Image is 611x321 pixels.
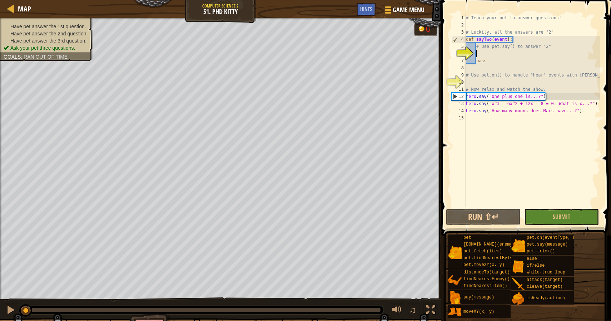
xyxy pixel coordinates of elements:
div: 7 [451,57,466,64]
span: Submit [553,213,570,221]
img: portrait.png [448,305,462,319]
span: Have pet answer the 3rd question. [10,38,86,44]
span: Game Menu [393,5,424,15]
div: 13 [451,100,466,107]
span: Ran out of time [24,54,68,60]
span: Goals [4,54,21,60]
div: 1 [451,14,466,21]
img: portrait.png [448,291,462,305]
span: cleave(target) [527,284,563,289]
div: 5 [451,43,466,50]
span: pet.trick() [527,249,555,254]
span: ♫ [409,305,416,315]
img: portrait.png [448,246,462,259]
div: 8 [451,64,466,71]
span: pet.findNearestByType(type) [463,256,533,261]
span: else [527,256,537,261]
span: isReady(action) [527,296,565,301]
li: Have pet answer the 2nd question. [4,30,88,37]
img: portrait.png [511,292,525,305]
div: 0 [426,25,433,33]
div: 2 [451,21,466,29]
div: 6 [451,50,466,57]
span: pet [463,235,471,240]
span: : [21,54,24,60]
div: 3 [451,29,466,36]
div: 14 [451,107,466,114]
span: pet.on(eventType, handler) [527,235,593,240]
span: say(message) [463,295,494,300]
div: 9 [451,71,466,79]
button: Game Menu [379,3,429,20]
span: Ask your pet three questions. [10,45,75,51]
div: 15 [451,114,466,122]
span: findNearestItem() [463,283,507,288]
span: pet.moveXY(x, y) [463,262,505,267]
span: [DOMAIN_NAME](enemy) [463,242,515,247]
img: portrait.png [511,260,525,273]
span: Map [18,4,31,14]
button: Run ⇧↵ [446,209,521,225]
span: pet.fetch(item) [463,249,502,254]
li: Have pet answer the 1st question. [4,23,88,30]
button: Submit [524,209,599,225]
div: 10 [451,79,466,86]
div: 11 [451,86,466,93]
div: 4 [452,36,466,43]
img: portrait.png [511,277,525,291]
span: pet.say(message) [527,242,568,247]
div: 12 [452,93,466,100]
div: Team 'humans' has 0 gold. [414,22,437,36]
span: attack(target) [527,277,563,282]
span: Have pet answer the 2nd question. [10,31,88,36]
button: ♫ [408,303,420,318]
li: Ask your pet three questions. [4,44,88,51]
button: ⌘ + P: Pause [4,303,18,318]
span: findNearestEnemy() [463,277,510,282]
span: Hints [360,5,372,12]
span: distanceTo(target) [463,270,510,275]
img: portrait.png [448,273,462,287]
button: Adjust volume [390,303,404,318]
span: if/else [527,263,545,268]
button: Toggle fullscreen [423,303,438,318]
span: Have pet answer the 1st question. [10,24,86,29]
li: Have pet answer the 3rd question. [4,37,88,44]
a: Map [14,4,31,14]
span: while-true loop [527,270,565,275]
img: portrait.png [511,239,525,252]
span: moveXY(x, y) [463,309,494,314]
